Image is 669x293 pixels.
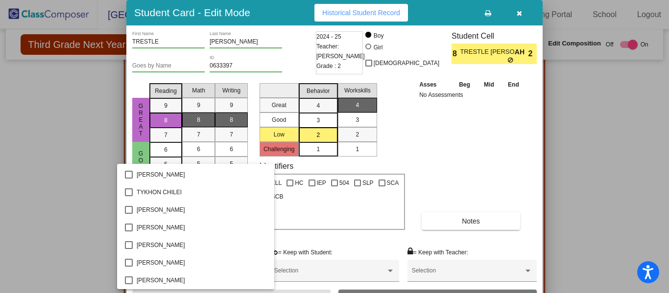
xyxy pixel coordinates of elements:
span: [PERSON_NAME] [137,236,266,254]
span: [PERSON_NAME] [137,271,266,289]
span: [PERSON_NAME] [137,254,266,271]
span: [PERSON_NAME] [137,219,266,236]
span: TYKHON CHILEI [137,183,266,201]
span: [PERSON_NAME] [137,166,266,183]
span: [PERSON_NAME] [137,201,266,219]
